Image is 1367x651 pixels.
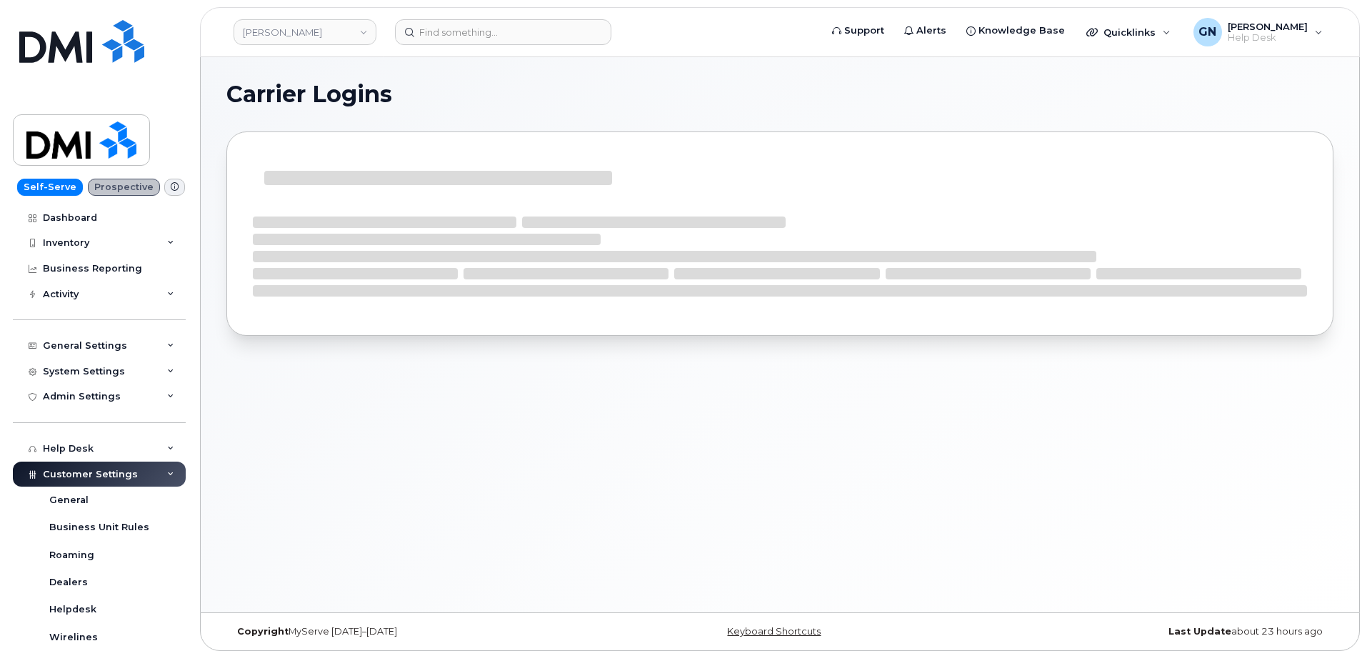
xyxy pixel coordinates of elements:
div: about 23 hours ago [964,626,1333,637]
a: Keyboard Shortcuts [727,626,821,637]
span: Carrier Logins [226,84,392,105]
strong: Last Update [1168,626,1231,637]
div: MyServe [DATE]–[DATE] [226,626,596,637]
strong: Copyright [237,626,289,637]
